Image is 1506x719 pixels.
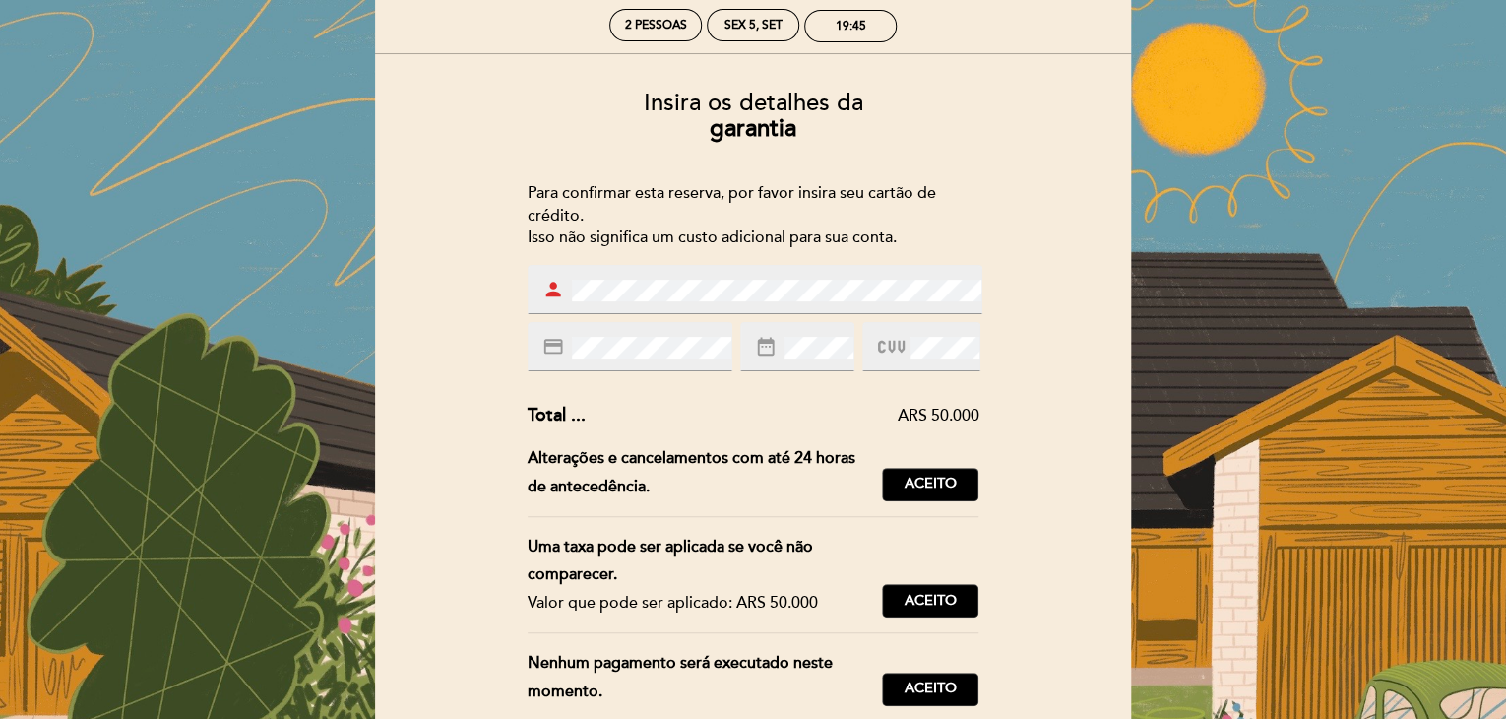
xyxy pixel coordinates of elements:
span: Aceito [905,679,957,699]
div: 19:45 [836,19,866,33]
div: Alterações e cancelamentos com até 24 horas de antecedência. [528,444,883,501]
b: garantia [710,114,796,143]
i: credit_card [542,336,564,358]
button: Aceito [882,584,978,618]
button: Aceito [882,468,978,501]
i: date_range [755,336,777,358]
span: Aceito [905,474,957,494]
div: Valor que pode ser aplicado: ARS 50.000 [528,589,867,618]
span: Insira os detalhes da [644,89,863,117]
span: Aceito [905,591,957,612]
div: ARS 50.000 [586,405,979,427]
i: person [542,279,564,300]
div: Uma taxa pode ser aplicada se você não comparecer. [528,533,867,590]
span: Total ... [528,404,586,425]
button: Aceito [882,673,978,706]
div: Sex 5, set [724,18,783,33]
span: 2 pessoas [625,18,687,33]
div: Para confirmar esta reserva, por favor insira seu cartão de crédito. Isso não significa um custo ... [528,182,979,250]
div: Nenhum pagamento será executado neste momento. [528,649,883,706]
